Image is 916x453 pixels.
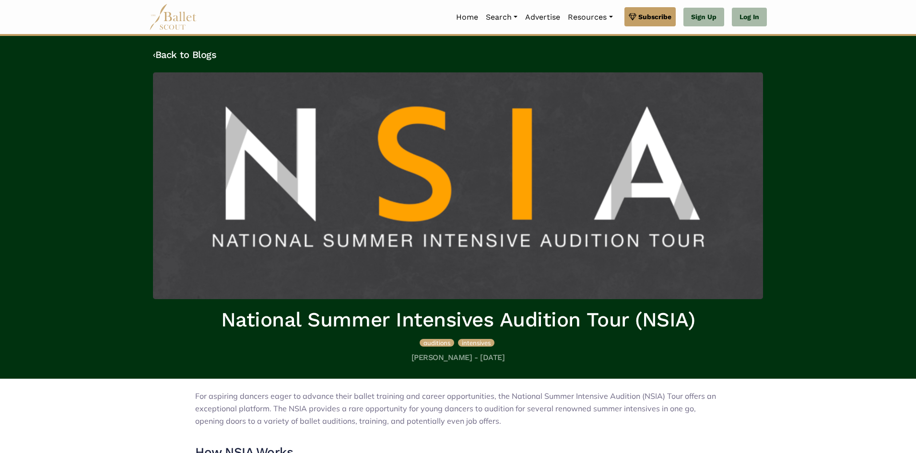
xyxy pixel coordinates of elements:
a: Search [482,7,521,27]
a: auditions [420,337,456,347]
span: auditions [423,339,450,347]
a: Log In [732,8,767,27]
code: ‹ [153,48,155,60]
a: ‹Back to Blogs [153,49,216,60]
a: intensives [458,337,494,347]
h1: National Summer Intensives Audition Tour (NSIA) [153,307,763,333]
img: gem.svg [629,12,636,22]
h5: [PERSON_NAME] - [DATE] [153,353,763,363]
a: Sign Up [683,8,724,27]
span: Subscribe [638,12,671,22]
span: For aspiring dancers eager to advance their ballet training and career opportunities, the Nationa... [195,391,716,425]
span: intensives [462,339,491,347]
img: header_image.img [153,72,763,299]
a: Home [452,7,482,27]
a: Resources [564,7,616,27]
a: Subscribe [624,7,676,26]
a: Advertise [521,7,564,27]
